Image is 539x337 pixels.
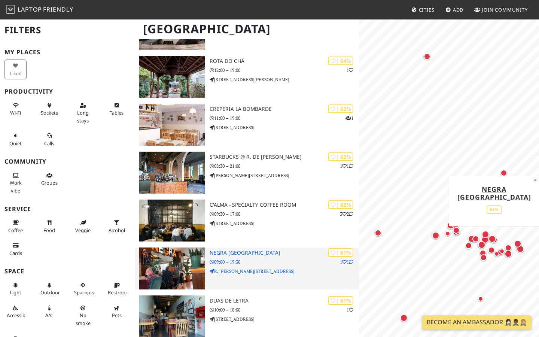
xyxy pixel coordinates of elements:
[210,268,359,275] p: R. [PERSON_NAME][STREET_ADDRESS]
[139,104,205,146] img: Creperia La Bombarde
[38,302,60,322] button: A/C
[466,234,477,244] div: Map marker
[38,169,60,189] button: Groups
[422,52,432,61] div: Map marker
[512,239,523,249] div: Map marker
[139,56,205,98] img: Rota Do Chá
[487,205,502,214] div: 61%
[135,200,359,242] a: C'alma - Specialty Coffee Room | 62% 32 C'alma - Specialty Coffee Room 09:30 – 17:00 [STREET_ADDR...
[210,67,359,74] p: 12:00 – 19:00
[453,228,462,237] div: Map marker
[210,220,359,227] p: [STREET_ADDRESS]
[4,268,130,275] h3: Space
[18,5,42,13] span: Laptop
[4,130,27,149] button: Quiet
[210,210,359,218] p: 09:30 – 17:00
[499,168,509,178] div: Map marker
[4,239,27,259] button: Cards
[476,240,487,250] div: Map marker
[135,248,359,289] a: Negra Café Baixa | 61% 11 Negra [GEOGRAPHIC_DATA] 09:00 – 19:30 R. [PERSON_NAME][STREET_ADDRESS]
[4,279,27,299] button: Light
[38,216,60,236] button: Food
[482,6,528,13] span: Join Community
[135,56,359,98] a: Rota Do Chá | 64% 1 Rota Do Chá 12:00 – 19:00 [STREET_ADDRESS][PERSON_NAME]
[10,289,21,296] span: Natural light
[210,154,359,160] h3: Starbucks @ R. de [PERSON_NAME]
[4,169,27,197] button: Work vibe
[487,245,496,255] div: Map marker
[471,234,481,244] div: Map marker
[345,115,353,122] p: 1
[503,249,514,259] div: Map marker
[210,76,359,83] p: [STREET_ADDRESS][PERSON_NAME]
[135,104,359,146] a: Creperia La Bombarde | 63% 1 Creperia La Bombarde 11:00 – 19:00 [STREET_ADDRESS]
[515,244,526,254] div: Map marker
[340,210,353,218] p: 3 2
[106,216,128,236] button: Alcohol
[106,302,128,322] button: Pets
[110,109,124,116] span: Work-friendly tables
[44,140,54,147] span: Video/audio calls
[457,184,531,201] a: Negra [GEOGRAPHIC_DATA]
[135,152,359,194] a: Starbucks @ R. de Mouzinho da Silveira | 63% 11 Starbucks @ R. de [PERSON_NAME] 08:30 – 21:00 [PE...
[109,227,125,234] span: Alcohol
[328,248,353,257] div: | 61%
[76,312,91,326] span: Smoke free
[328,200,353,209] div: | 62%
[6,3,73,16] a: LaptopFriendly LaptopFriendly
[40,289,60,296] span: Outdoor area
[399,313,409,323] div: Map marker
[210,316,359,323] p: [STREET_ADDRESS]
[9,140,22,147] span: Quiet
[210,306,359,313] p: 10:00 – 18:00
[4,99,27,119] button: Wi-Fi
[7,312,29,319] span: Accessible
[476,239,486,249] div: Map marker
[4,49,130,56] h3: My Places
[443,229,452,238] div: Map marker
[503,243,513,253] div: Map marker
[43,227,55,234] span: Food
[38,279,60,299] button: Outdoor
[38,99,60,119] button: Sockets
[139,152,205,194] img: Starbucks @ R. de Mouzinho da Silveira
[453,6,464,13] span: Add
[471,3,531,16] a: Join Community
[442,3,467,16] a: Add
[478,248,488,258] div: Map marker
[480,229,491,240] div: Map marker
[373,228,383,238] div: Map marker
[4,88,130,95] h3: Productivity
[72,279,94,299] button: Spacious
[210,58,359,64] h3: Rota Do Chá
[45,312,53,319] span: Air conditioned
[43,5,73,13] span: Friendly
[106,99,128,119] button: Tables
[210,250,359,256] h3: Negra [GEOGRAPHIC_DATA]
[451,221,460,230] div: Map marker
[4,158,130,165] h3: Community
[210,258,359,265] p: 09:00 – 19:30
[347,67,353,74] p: 1
[74,289,94,296] span: Spacious
[72,302,94,329] button: No smoke
[137,19,358,39] h1: [GEOGRAPHIC_DATA]
[496,247,506,257] div: Map marker
[340,258,353,265] p: 1 1
[489,235,499,245] div: Map marker
[464,241,473,251] div: Map marker
[487,234,497,244] div: Map marker
[445,220,456,231] div: Map marker
[6,5,15,14] img: LaptopFriendly
[9,250,22,256] span: Credit cards
[77,109,89,124] span: Long stays
[328,296,353,305] div: | 61%
[430,230,441,241] div: Map marker
[8,227,23,234] span: Coffee
[75,227,91,234] span: Veggie
[210,124,359,131] p: [STREET_ADDRESS]
[328,104,353,113] div: | 63%
[112,312,122,319] span: Pet friendly
[4,19,130,42] h2: Filters
[38,130,60,149] button: Calls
